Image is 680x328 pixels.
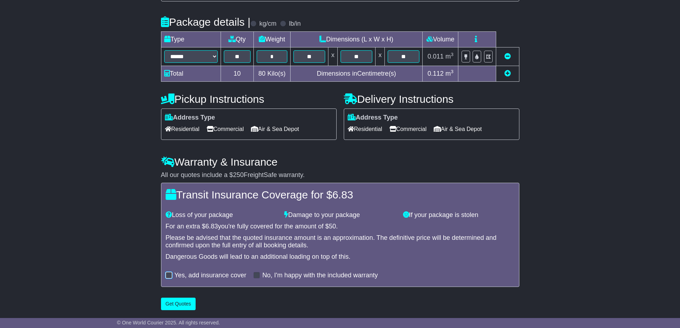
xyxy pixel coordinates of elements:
span: 6.83 [332,189,353,201]
div: All our quotes include a $ FreightSafe warranty. [161,171,519,179]
span: Residential [165,123,200,135]
span: 0.011 [428,53,444,60]
td: x [376,47,385,66]
div: Damage to your package [281,211,399,219]
div: If your package is stolen [399,211,518,219]
label: No, I'm happy with the included warranty [262,272,378,279]
h4: Warranty & Insurance [161,156,519,168]
label: Yes, add insurance cover [175,272,246,279]
span: 250 [233,171,244,178]
td: Dimensions in Centimetre(s) [290,66,423,82]
td: Type [161,32,221,47]
span: Residential [348,123,382,135]
span: 6.83 [206,223,218,230]
td: Volume [423,32,458,47]
span: m [445,53,454,60]
td: x [328,47,337,66]
td: Dimensions (L x W x H) [290,32,423,47]
div: Please be advised that the quoted insurance amount is an approximation. The definitive price will... [166,234,515,249]
td: Kilo(s) [254,66,291,82]
div: Loss of your package [162,211,281,219]
a: Remove this item [504,53,511,60]
div: For an extra $ you're fully covered for the amount of $ . [166,223,515,231]
span: Air & Sea Depot [251,123,299,135]
label: kg/cm [259,20,276,28]
h4: Delivery Instructions [344,93,519,105]
span: Air & Sea Depot [434,123,482,135]
label: Address Type [348,114,398,122]
span: m [445,70,454,77]
sup: 3 [451,52,454,57]
button: Get Quotes [161,298,196,310]
td: Weight [254,32,291,47]
h4: Pickup Instructions [161,93,337,105]
label: lb/in [289,20,301,28]
td: Total [161,66,221,82]
h4: Package details | [161,16,251,28]
span: © One World Courier 2025. All rights reserved. [117,320,220,326]
a: Add new item [504,70,511,77]
span: 0.112 [428,70,444,77]
sup: 3 [451,69,454,74]
div: Dangerous Goods will lead to an additional loading on top of this. [166,253,515,261]
span: Commercial [207,123,244,135]
span: Commercial [389,123,427,135]
label: Address Type [165,114,215,122]
h4: Transit Insurance Coverage for $ [166,189,515,201]
td: 10 [221,66,254,82]
span: 50 [329,223,336,230]
span: 80 [258,70,266,77]
td: Qty [221,32,254,47]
